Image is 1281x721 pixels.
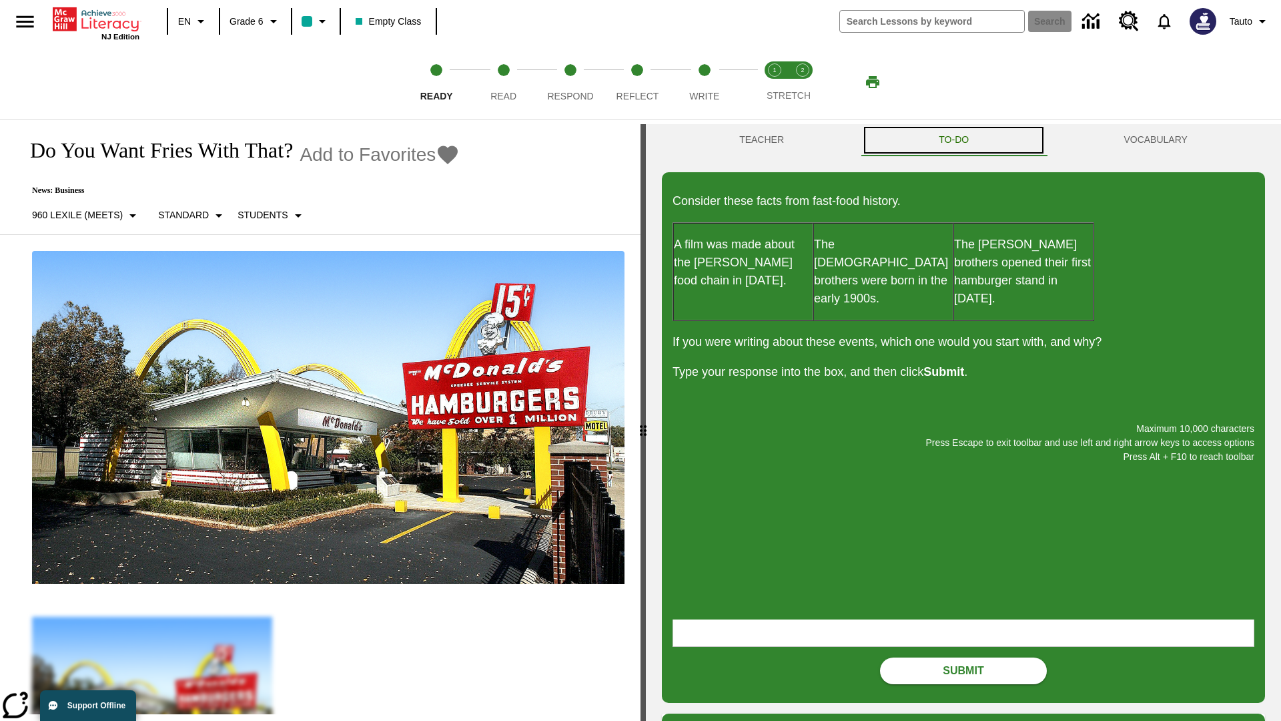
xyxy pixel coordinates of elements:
[767,90,811,101] span: STRETCH
[755,45,794,119] button: Stretch Read step 1 of 2
[861,124,1046,156] button: TO-DO
[67,701,125,710] span: Support Offline
[40,690,136,721] button: Support Offline
[547,91,593,101] span: Respond
[673,436,1254,450] p: Press Escape to exit toolbar and use left and right arrow keys to access options
[296,9,336,33] button: Class color is teal. Change class color
[673,363,1254,381] p: Type your response into the box, and then click .
[230,15,264,29] span: Grade 6
[646,124,1281,721] div: activity
[224,9,287,33] button: Grade: Grade 6, Select a grade
[814,236,953,308] p: The [DEMOGRAPHIC_DATA] brothers were born in the early 1900s.
[300,143,460,166] button: Add to Favorites - Do You Want Fries With That?
[16,186,460,196] p: News: Business
[666,45,743,119] button: Write step 5 of 5
[158,208,209,222] p: Standard
[420,91,453,101] span: Ready
[674,236,813,290] p: A film was made about the [PERSON_NAME] food chain in [DATE].
[356,15,422,29] span: Empty Class
[954,236,1093,308] p: The [PERSON_NAME] brothers opened their first hamburger stand in [DATE].
[1046,124,1265,156] button: VOCABULARY
[880,658,1047,684] button: Submit
[398,45,475,119] button: Ready step 1 of 5
[801,67,804,73] text: 2
[27,204,146,228] button: Select Lexile, 960 Lexile (Meets)
[532,45,609,119] button: Respond step 3 of 5
[1111,3,1147,39] a: Resource Center, Will open in new tab
[172,9,215,33] button: Language: EN, Select a language
[178,15,191,29] span: EN
[673,192,1254,210] p: Consider these facts from fast-food history.
[464,45,542,119] button: Read step 2 of 5
[1182,4,1224,39] button: Select a new avatar
[32,251,624,585] img: One of the first McDonald's stores, with the iconic red sign and golden arches.
[851,70,894,94] button: Print
[5,2,45,41] button: Open side menu
[662,124,861,156] button: Teacher
[840,11,1024,32] input: search field
[490,91,516,101] span: Read
[101,33,139,41] span: NJ Edition
[153,204,232,228] button: Scaffolds, Standard
[673,333,1254,351] p: If you were writing about these events, which one would you start with, and why?
[32,208,123,222] p: 960 Lexile (Meets)
[16,138,293,163] h1: Do You Want Fries With That?
[662,124,1265,156] div: Instructional Panel Tabs
[1190,8,1216,35] img: Avatar
[1224,9,1276,33] button: Profile/Settings
[1230,15,1252,29] span: Tauto
[238,208,288,222] p: Students
[300,144,436,166] span: Add to Favorites
[5,11,195,23] body: Maximum 10,000 characters Press Escape to exit toolbar and use left and right arrow keys to acces...
[232,204,311,228] button: Select Student
[689,91,719,101] span: Write
[616,91,659,101] span: Reflect
[783,45,822,119] button: Stretch Respond step 2 of 2
[773,67,776,73] text: 1
[598,45,676,119] button: Reflect step 4 of 5
[1074,3,1111,40] a: Data Center
[923,365,964,379] strong: Submit
[1147,4,1182,39] a: Notifications
[640,124,646,721] div: Press Enter or Spacebar and then press right and left arrow keys to move the slider
[673,422,1254,436] p: Maximum 10,000 characters
[673,450,1254,464] p: Press Alt + F10 to reach toolbar
[53,5,139,41] div: Home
